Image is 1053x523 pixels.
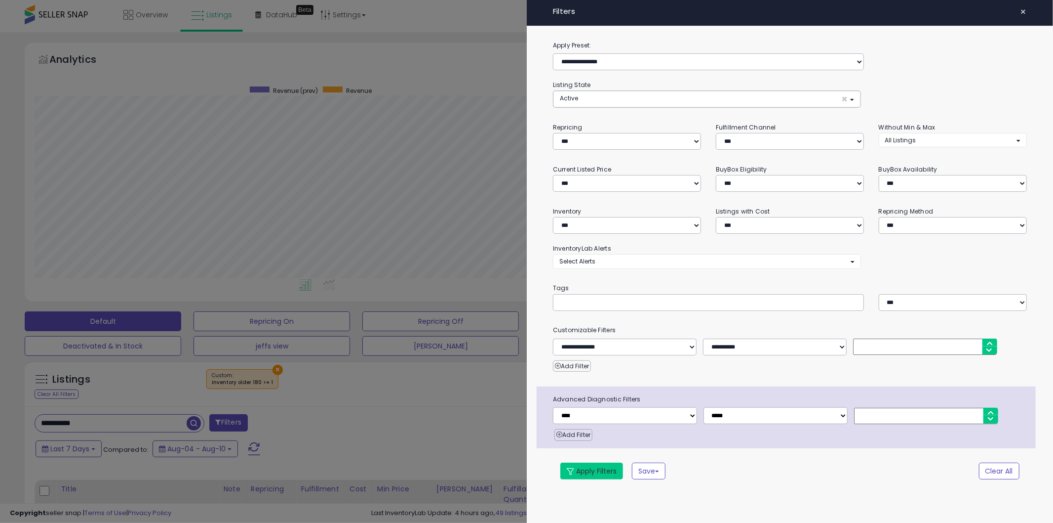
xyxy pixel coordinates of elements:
span: × [1020,5,1027,19]
small: Listings with Cost [716,207,770,216]
small: Current Listed Price [553,165,611,174]
small: Repricing Method [879,207,934,216]
button: Select Alerts [553,254,861,268]
span: Select Alerts [559,257,595,265]
small: BuyBox Eligibility [716,165,767,174]
button: Add Filter [554,429,592,441]
button: Add Filter [553,360,591,372]
small: Listing State [553,81,591,89]
small: Tags [546,283,1034,294]
small: Customizable Filters [546,325,1034,336]
small: Inventory [553,207,582,216]
button: × [1016,5,1031,19]
small: InventoryLab Alerts [553,244,611,253]
small: Without Min & Max [879,123,936,131]
span: × [842,94,848,104]
button: All Listings [879,133,1027,147]
small: BuyBox Availability [879,165,937,174]
span: All Listings [885,136,916,144]
small: Fulfillment Channel [716,123,776,131]
span: Advanced Diagnostic Filters [546,394,1036,405]
button: Apply Filters [560,463,623,479]
label: Apply Preset: [546,40,1034,51]
small: Repricing [553,123,583,131]
button: Save [632,463,665,479]
h4: Filters [553,7,1027,16]
button: Active × [553,91,860,107]
span: Active [560,94,578,102]
button: Clear All [979,463,1019,479]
